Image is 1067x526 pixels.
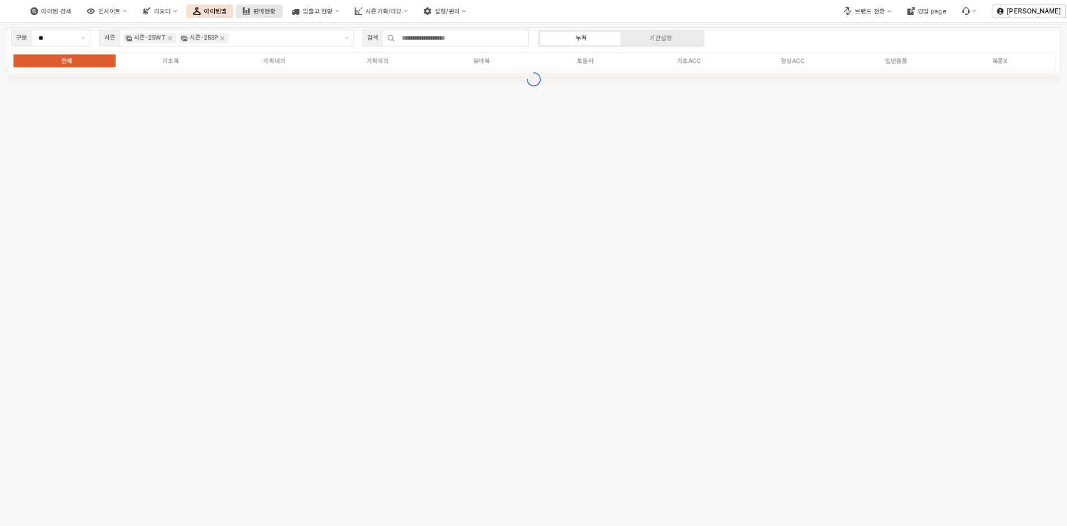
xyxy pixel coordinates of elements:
[855,8,885,15] div: 브랜드 전환
[61,57,72,64] div: 전체
[367,33,379,43] div: 검색
[190,33,218,43] div: 시즌-25SP
[637,56,741,66] label: 기초ACC
[900,4,953,18] button: 영업 page
[119,56,223,66] label: 기초복
[622,34,701,43] label: 기간설정
[15,56,119,66] label: 전체
[236,4,283,18] button: 판매현황
[576,35,587,42] div: 누적
[326,56,430,66] label: 기획외의
[263,57,286,64] div: 기획내의
[154,8,171,15] div: 리오더
[98,8,121,15] div: 인사이트
[844,56,948,66] label: 일반용품
[186,4,233,18] button: 아이템맵
[417,4,472,18] button: 설정/관리
[650,35,672,42] div: 기간설정
[918,8,946,15] div: 영업 page
[577,57,594,64] div: 토들러
[542,34,622,43] label: 누적
[104,33,116,43] div: 시즌
[220,36,224,40] div: Remove 시즌-25SP
[837,4,898,18] button: 브랜드 전환
[992,4,1066,18] button: [PERSON_NAME]
[223,56,326,66] label: 기획내의
[24,4,78,18] button: 아이템 검색
[80,4,134,18] button: 인사이트
[77,30,90,46] button: 제안 사항 표시
[435,8,459,15] div: 설정/관리
[367,57,389,64] div: 기획외의
[533,56,637,66] label: 토들러
[885,57,908,64] div: 일반용품
[134,33,165,43] div: 시즌-25WT
[741,56,845,66] label: 정상ACC
[204,8,227,15] div: 아이템맵
[430,56,533,66] label: 유아복
[348,4,415,18] button: 시즌기획/리뷰
[136,4,183,18] button: 리오더
[948,56,1052,66] label: 복종X
[366,8,402,15] div: 시즌기획/리뷰
[42,8,71,15] div: 아이템 검색
[955,4,983,18] div: Menu item 6
[677,57,701,64] div: 기초ACC
[162,57,179,64] div: 기초복
[473,57,490,64] div: 유아복
[303,8,333,15] div: 입출고 현황
[1007,7,1061,16] p: [PERSON_NAME]
[341,30,353,46] button: 제안 사항 표시
[780,57,804,64] div: 정상ACC
[992,57,1008,64] div: 복종X
[285,4,346,18] button: 입출고 현황
[16,33,27,43] div: 구분
[168,36,172,40] div: Remove 시즌-25WT
[254,8,276,15] div: 판매현황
